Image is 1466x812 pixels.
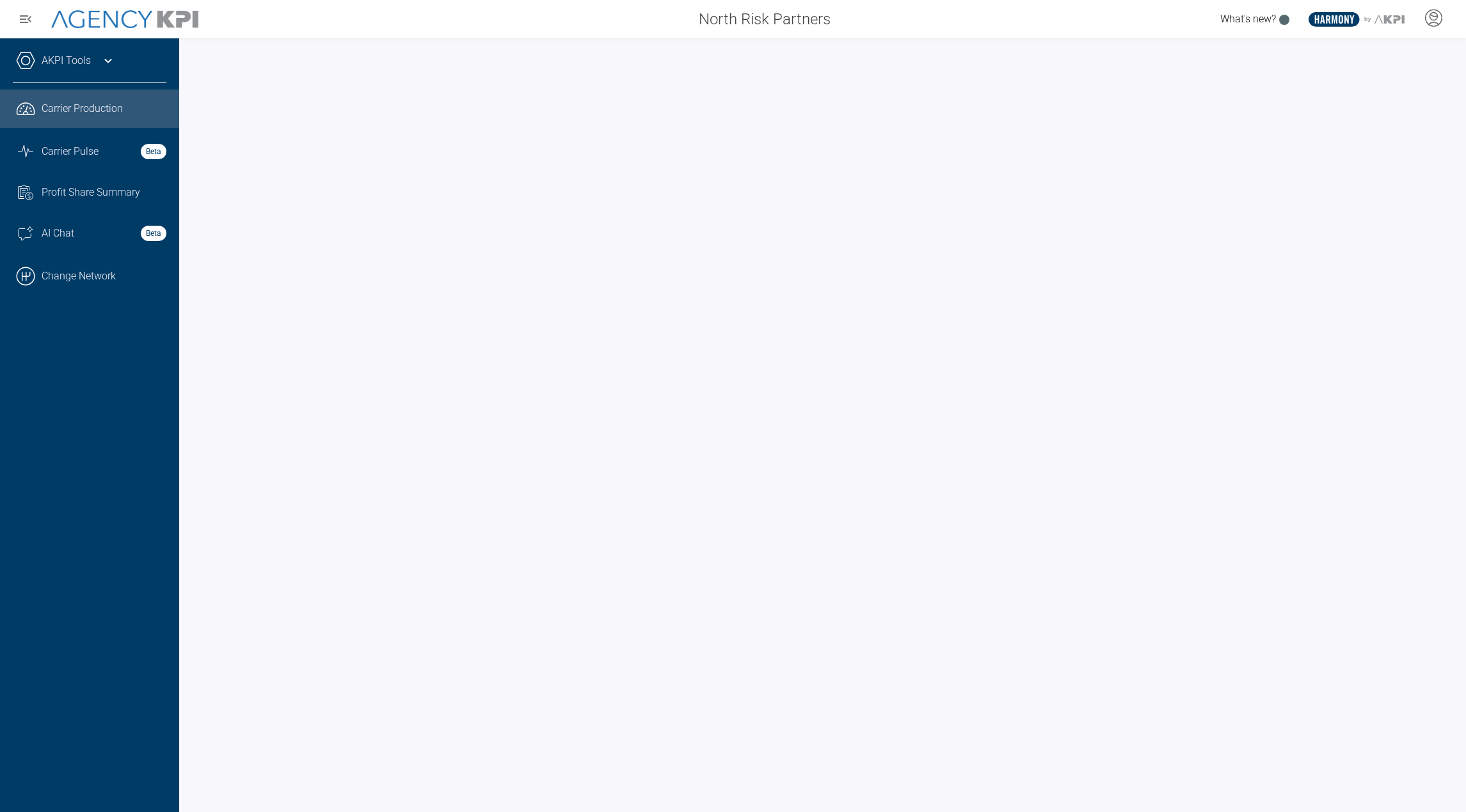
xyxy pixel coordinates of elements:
strong: Beta [141,144,166,159]
span: North Risk Partners [699,8,831,31]
span: AI Chat [42,226,74,241]
a: AKPI Tools [42,53,91,68]
img: AgencyKPI [51,10,198,29]
span: Carrier Production [42,101,123,116]
span: Carrier Pulse [42,144,99,159]
strong: Beta [141,226,166,241]
span: Profit Share Summary [42,185,140,200]
span: What's new? [1220,13,1276,25]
